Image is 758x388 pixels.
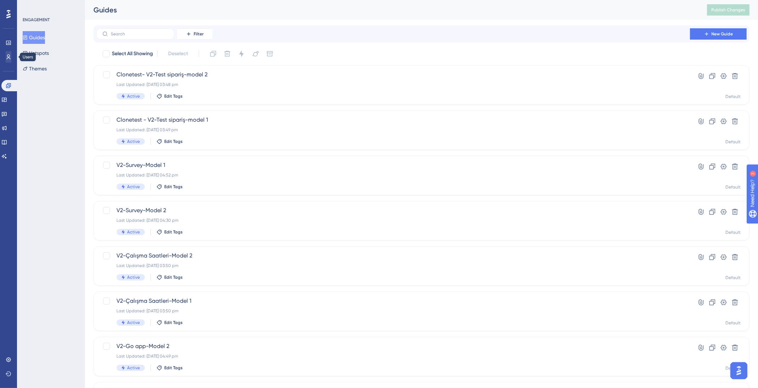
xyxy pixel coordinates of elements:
span: Active [127,229,140,235]
div: Default [725,365,741,371]
button: Edit Tags [156,229,183,235]
span: V2-Survey-Model 2 [116,206,670,215]
div: Last Updated: [DATE] 04:49 pm [116,353,670,359]
span: Active [127,93,140,99]
span: New Guide [712,31,733,37]
span: Need Help? [17,2,44,10]
span: V2-Survey-Model 1 [116,161,670,169]
div: Last Updated: [DATE] 03:48 pm [116,82,670,87]
span: V2-Go app-Model 2 [116,342,670,351]
div: Default [725,320,741,326]
button: New Guide [690,28,747,40]
span: Publish Changes [711,7,745,13]
button: Filter [177,28,212,40]
div: Default [725,275,741,280]
button: Hotspots [23,47,49,59]
button: Deselect [162,47,194,60]
span: V2-Çalışma Saatleri-Model 2 [116,251,670,260]
div: Guides [93,5,689,15]
input: Search [111,31,168,36]
button: Edit Tags [156,184,183,190]
span: V2-Çalışma Saatleri-Model 1 [116,297,670,305]
div: 3 [49,4,51,9]
span: Active [127,320,140,325]
div: Default [725,139,741,145]
span: Edit Tags [164,93,183,99]
span: Active [127,184,140,190]
button: Edit Tags [156,274,183,280]
div: Last Updated: [DATE] 04:52 pm [116,172,670,178]
iframe: UserGuiding AI Assistant Launcher [728,360,750,381]
div: Default [725,184,741,190]
div: ENGAGEMENT [23,17,50,23]
div: Default [725,230,741,235]
button: Edit Tags [156,365,183,371]
span: Select All Showing [112,50,153,58]
span: Active [127,139,140,144]
button: Themes [23,62,47,75]
span: Clonetest- V2-Test sipariş-model 2 [116,70,670,79]
button: Edit Tags [156,139,183,144]
span: Edit Tags [164,365,183,371]
span: Clonetest - V2-Test sipariş-model 1 [116,116,670,124]
span: Active [127,365,140,371]
span: Edit Tags [164,274,183,280]
span: Edit Tags [164,184,183,190]
button: Publish Changes [707,4,750,16]
button: Edit Tags [156,320,183,325]
div: Last Updated: [DATE] 04:30 pm [116,218,670,223]
span: Edit Tags [164,320,183,325]
div: Last Updated: [DATE] 03:50 pm [116,263,670,268]
button: Edit Tags [156,93,183,99]
span: Filter [194,31,204,37]
div: Last Updated: [DATE] 03:50 pm [116,308,670,314]
button: Guides [23,31,45,44]
span: Deselect [168,50,188,58]
div: Default [725,94,741,99]
span: Active [127,274,140,280]
span: Edit Tags [164,229,183,235]
span: Edit Tags [164,139,183,144]
div: Last Updated: [DATE] 03:49 pm [116,127,670,133]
